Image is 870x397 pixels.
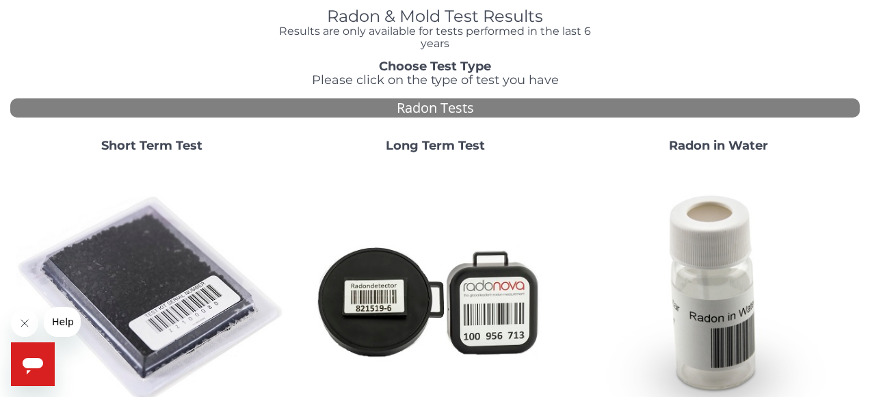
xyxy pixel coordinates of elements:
[312,72,559,87] span: Please click on the type of test you have
[265,25,605,49] h4: Results are only available for tests performed in the last 6 years
[386,138,485,153] strong: Long Term Test
[379,59,491,74] strong: Choose Test Type
[265,8,605,25] h1: Radon & Mold Test Results
[11,342,55,386] iframe: Button to launch messaging window
[10,98,860,118] div: Radon Tests
[44,307,81,337] iframe: Message from company
[11,310,38,337] iframe: Close message
[101,138,202,153] strong: Short Term Test
[669,138,768,153] strong: Radon in Water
